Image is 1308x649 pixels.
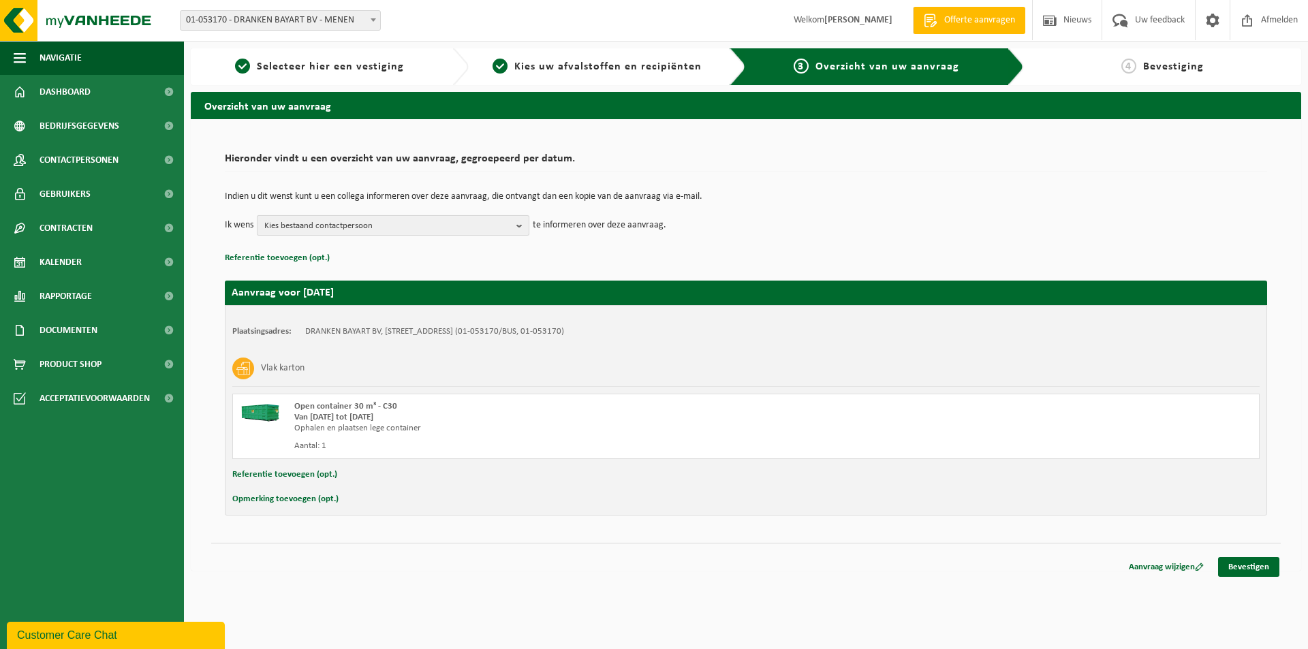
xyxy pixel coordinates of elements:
[40,245,82,279] span: Kalender
[40,347,102,381] span: Product Shop
[476,59,719,75] a: 2Kies uw afvalstoffen en recipiënten
[40,41,82,75] span: Navigatie
[1119,557,1214,577] a: Aanvraag wijzigen
[240,401,281,422] img: HK-XC-30-GN-00.png
[1121,59,1136,74] span: 4
[294,423,800,434] div: Ophalen en plaatsen lege container
[294,441,800,452] div: Aantal: 1
[40,109,119,143] span: Bedrijfsgegevens
[514,61,702,72] span: Kies uw afvalstoffen en recipiënten
[180,10,381,31] span: 01-053170 - DRANKEN BAYART BV - MENEN
[1143,61,1204,72] span: Bevestiging
[493,59,508,74] span: 2
[533,215,666,236] p: te informeren over deze aanvraag.
[40,75,91,109] span: Dashboard
[294,402,397,411] span: Open container 30 m³ - C30
[815,61,959,72] span: Overzicht van uw aanvraag
[40,177,91,211] span: Gebruikers
[40,211,93,245] span: Contracten
[225,249,330,267] button: Referentie toevoegen (opt.)
[40,143,119,177] span: Contactpersonen
[7,619,228,649] iframe: chat widget
[40,381,150,415] span: Acceptatievoorwaarden
[305,326,564,337] td: DRANKEN BAYART BV, [STREET_ADDRESS] (01-053170/BUS, 01-053170)
[225,215,253,236] p: Ik wens
[294,413,373,422] strong: Van [DATE] tot [DATE]
[824,15,892,25] strong: [PERSON_NAME]
[257,61,404,72] span: Selecteer hier een vestiging
[264,216,511,236] span: Kies bestaand contactpersoon
[40,313,97,347] span: Documenten
[40,279,92,313] span: Rapportage
[261,358,305,379] h3: Vlak karton
[257,215,529,236] button: Kies bestaand contactpersoon
[198,59,441,75] a: 1Selecteer hier een vestiging
[232,490,339,508] button: Opmerking toevoegen (opt.)
[235,59,250,74] span: 1
[232,287,334,298] strong: Aanvraag voor [DATE]
[232,466,337,484] button: Referentie toevoegen (opt.)
[232,327,292,336] strong: Plaatsingsadres:
[913,7,1025,34] a: Offerte aanvragen
[225,192,1267,202] p: Indien u dit wenst kunt u een collega informeren over deze aanvraag, die ontvangt dan een kopie v...
[225,153,1267,172] h2: Hieronder vindt u een overzicht van uw aanvraag, gegroepeerd per datum.
[1218,557,1279,577] a: Bevestigen
[941,14,1018,27] span: Offerte aanvragen
[191,92,1301,118] h2: Overzicht van uw aanvraag
[181,11,380,30] span: 01-053170 - DRANKEN BAYART BV - MENEN
[794,59,809,74] span: 3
